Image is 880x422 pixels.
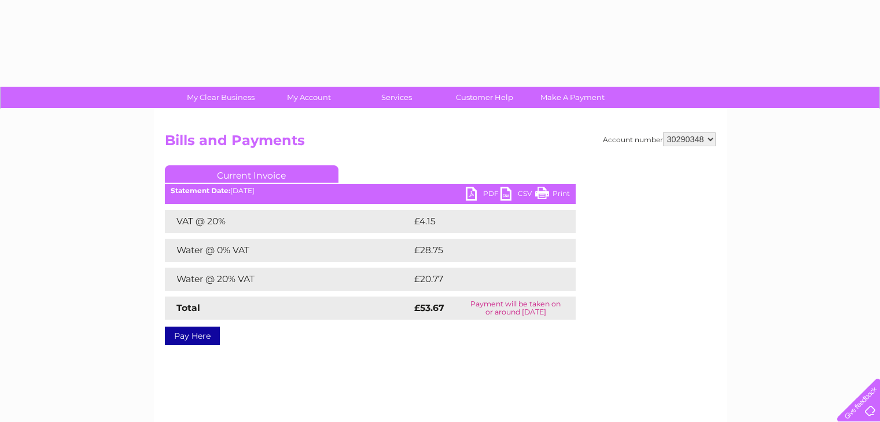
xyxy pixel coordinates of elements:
a: Services [349,87,444,108]
td: Payment will be taken on or around [DATE] [456,297,576,320]
td: £20.77 [411,268,552,291]
div: Account number [603,132,716,146]
a: Print [535,187,570,203]
strong: Total [176,302,200,313]
a: Pay Here [165,327,220,345]
strong: £53.67 [414,302,444,313]
td: VAT @ 20% [165,210,411,233]
a: Current Invoice [165,165,338,183]
a: CSV [500,187,535,203]
td: £4.15 [411,210,547,233]
td: Water @ 0% VAT [165,239,411,262]
h2: Bills and Payments [165,132,716,154]
b: Statement Date: [171,186,230,195]
a: My Clear Business [173,87,268,108]
a: Customer Help [437,87,532,108]
td: £28.75 [411,239,552,262]
td: Water @ 20% VAT [165,268,411,291]
div: [DATE] [165,187,576,195]
a: My Account [261,87,356,108]
a: PDF [466,187,500,203]
a: Make A Payment [525,87,620,108]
